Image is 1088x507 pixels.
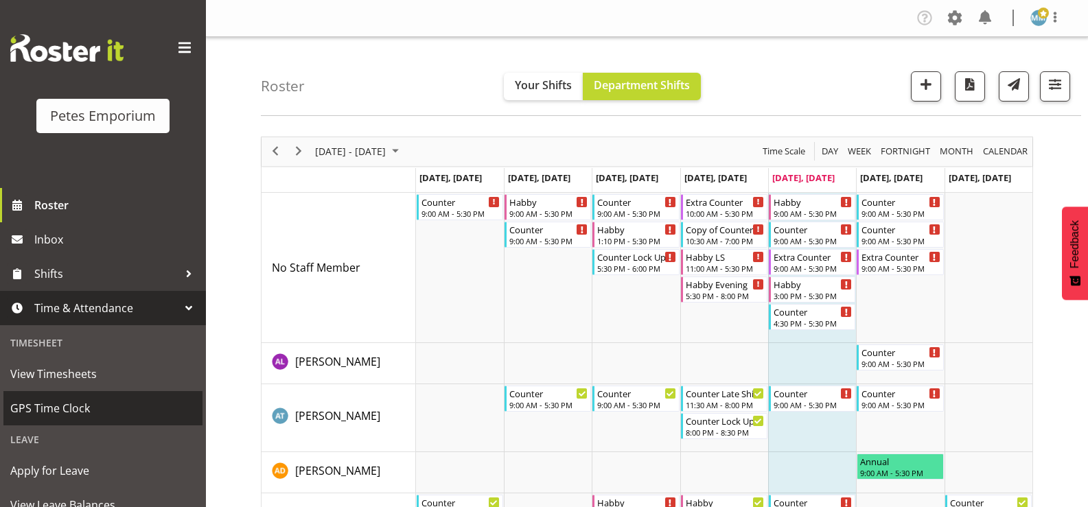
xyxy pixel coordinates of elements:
[686,277,764,291] div: Habby Evening
[846,143,872,160] span: Week
[509,386,588,400] div: Counter
[597,250,675,263] div: Counter Lock Up
[879,143,933,160] button: Fortnight
[583,73,701,100] button: Department Shifts
[684,172,747,184] span: [DATE], [DATE]
[592,194,679,220] div: No Staff Member"s event - Counter Begin From Wednesday, August 20, 2025 at 9:00:00 AM GMT+12:00 E...
[597,263,675,274] div: 5:30 PM - 6:00 PM
[505,194,591,220] div: No Staff Member"s event - Habby Begin From Tuesday, August 19, 2025 at 9:00:00 AM GMT+12:00 Ends ...
[504,73,583,100] button: Your Shifts
[509,195,588,209] div: Habby
[310,137,407,166] div: August 18 - 24, 2025
[820,143,841,160] button: Timeline Day
[857,222,943,248] div: No Staff Member"s event - Counter Begin From Saturday, August 23, 2025 at 9:00:00 AM GMT+12:00 En...
[313,143,405,160] button: August 2025
[861,235,940,246] div: 9:00 AM - 5:30 PM
[949,172,1011,184] span: [DATE], [DATE]
[769,276,855,303] div: No Staff Member"s event - Habby Begin From Friday, August 22, 2025 at 3:00:00 PM GMT+12:00 Ends A...
[34,263,178,284] span: Shifts
[1062,207,1088,300] button: Feedback - Show survey
[295,408,380,424] a: [PERSON_NAME]
[774,263,852,274] div: 9:00 AM - 5:30 PM
[3,357,202,391] a: View Timesheets
[681,222,767,248] div: No Staff Member"s event - Copy of Counter Mid Shift Begin From Thursday, August 21, 2025 at 10:30...
[681,413,767,439] div: Alex-Micheal Taniwha"s event - Counter Lock Up Begin From Thursday, August 21, 2025 at 8:00:00 PM...
[290,143,308,160] button: Next
[314,143,387,160] span: [DATE] - [DATE]
[34,229,199,250] span: Inbox
[681,194,767,220] div: No Staff Member"s event - Extra Counter Begin From Thursday, August 21, 2025 at 10:00:00 AM GMT+1...
[774,277,852,291] div: Habby
[597,399,675,410] div: 9:00 AM - 5:30 PM
[3,425,202,453] div: Leave
[982,143,1029,160] span: calendar
[774,222,852,236] div: Counter
[772,172,835,184] span: [DATE], [DATE]
[820,143,840,160] span: Day
[861,345,940,359] div: Counter
[686,235,764,246] div: 10:30 AM - 7:00 PM
[419,172,482,184] span: [DATE], [DATE]
[769,194,855,220] div: No Staff Member"s event - Habby Begin From Friday, August 22, 2025 at 9:00:00 AM GMT+12:00 Ends A...
[857,386,943,412] div: Alex-Micheal Taniwha"s event - Counter Begin From Saturday, August 23, 2025 at 9:00:00 AM GMT+12:...
[592,222,679,248] div: No Staff Member"s event - Habby Begin From Wednesday, August 20, 2025 at 1:10:00 PM GMT+12:00 End...
[262,384,416,452] td: Alex-Micheal Taniwha resource
[681,386,767,412] div: Alex-Micheal Taniwha"s event - Counter Late Shift Begin From Thursday, August 21, 2025 at 11:30:0...
[999,71,1029,102] button: Send a list of all shifts for the selected filtered period to all rostered employees.
[421,208,500,219] div: 9:00 AM - 5:30 PM
[262,343,416,384] td: Abigail Lane resource
[769,304,855,330] div: No Staff Member"s event - Counter Begin From Friday, August 22, 2025 at 4:30:00 PM GMT+12:00 Ends...
[981,143,1030,160] button: Month
[597,235,675,246] div: 1:10 PM - 5:30 PM
[938,143,975,160] span: Month
[860,467,940,478] div: 9:00 AM - 5:30 PM
[262,193,416,343] td: No Staff Member resource
[515,78,572,93] span: Your Shifts
[681,249,767,275] div: No Staff Member"s event - Habby LS Begin From Thursday, August 21, 2025 at 11:00:00 AM GMT+12:00 ...
[421,195,500,209] div: Counter
[508,172,570,184] span: [DATE], [DATE]
[295,408,380,423] span: [PERSON_NAME]
[857,194,943,220] div: No Staff Member"s event - Counter Begin From Saturday, August 23, 2025 at 9:00:00 AM GMT+12:00 En...
[761,143,808,160] button: Time Scale
[266,143,285,160] button: Previous
[861,399,940,410] div: 9:00 AM - 5:30 PM
[592,249,679,275] div: No Staff Member"s event - Counter Lock Up Begin From Wednesday, August 20, 2025 at 5:30:00 PM GMT...
[3,391,202,425] a: GPS Time Clock
[774,386,852,400] div: Counter
[769,249,855,275] div: No Staff Member"s event - Extra Counter Begin From Friday, August 22, 2025 at 9:00:00 AM GMT+12:0...
[686,195,764,209] div: Extra Counter
[594,78,690,93] span: Department Shifts
[681,276,767,303] div: No Staff Member"s event - Habby Evening Begin From Thursday, August 21, 2025 at 5:30:00 PM GMT+12...
[1040,71,1070,102] button: Filter Shifts
[860,454,940,468] div: Annual
[597,195,675,209] div: Counter
[686,290,764,301] div: 5:30 PM - 8:00 PM
[774,195,852,209] div: Habby
[911,71,941,102] button: Add a new shift
[1069,220,1081,268] span: Feedback
[596,172,658,184] span: [DATE], [DATE]
[509,235,588,246] div: 9:00 AM - 5:30 PM
[861,208,940,219] div: 9:00 AM - 5:30 PM
[272,259,360,276] a: No Staff Member
[860,172,923,184] span: [DATE], [DATE]
[1030,10,1047,26] img: mandy-mosley3858.jpg
[686,222,764,236] div: Copy of Counter Mid Shift
[295,354,380,369] span: [PERSON_NAME]
[686,427,764,438] div: 8:00 PM - 8:30 PM
[686,414,764,427] div: Counter Lock Up
[597,386,675,400] div: Counter
[774,318,852,329] div: 4:30 PM - 5:30 PM
[264,137,287,166] div: previous period
[686,399,764,410] div: 11:30 AM - 8:00 PM
[857,453,943,480] div: Amelia Denz"s event - Annual Begin From Saturday, August 23, 2025 at 9:00:00 AM GMT+12:00 Ends At...
[10,364,196,384] span: View Timesheets
[295,463,380,478] span: [PERSON_NAME]
[272,260,360,275] span: No Staff Member
[3,453,202,488] a: Apply for Leave
[938,143,976,160] button: Timeline Month
[509,399,588,410] div: 9:00 AM - 5:30 PM
[417,194,503,220] div: No Staff Member"s event - Counter Begin From Monday, August 18, 2025 at 9:00:00 AM GMT+12:00 Ends...
[509,208,588,219] div: 9:00 AM - 5:30 PM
